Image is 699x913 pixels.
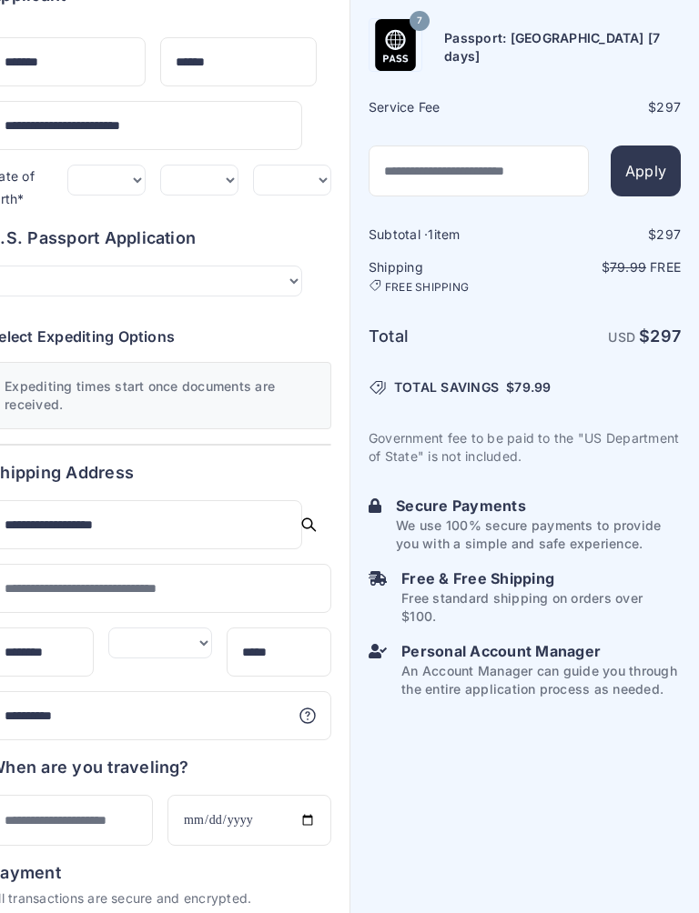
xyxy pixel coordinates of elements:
[401,589,681,626] p: Free standard shipping on orders over $100.
[656,226,681,242] span: 297
[369,429,681,466] p: Government fee to be paid to the "US Department of State" is not included.
[506,378,551,396] span: $
[650,259,681,275] span: Free
[369,258,523,295] h6: Shipping
[514,379,551,395] span: 79.99
[417,9,422,33] span: 7
[401,662,681,698] p: An Account Manager can guide you through the entire application process as needed.
[370,19,421,71] img: Product Name
[369,226,523,244] h6: Subtotal · item
[396,517,681,553] p: We use 100% secure payments to provide you with a simple and safe experience.
[369,324,523,349] h6: Total
[401,640,681,662] h6: Personal Account Manager
[527,98,682,116] div: $
[299,707,317,725] svg: More information
[428,226,433,242] span: 1
[396,495,681,517] h6: Secure Payments
[394,378,499,396] span: TOTAL SAVINGS
[369,98,523,116] h6: Service Fee
[444,29,681,65] h6: Passport: [GEOGRAPHIC_DATA] [7 days]
[527,258,682,276] p: $
[639,326,681,346] strong: $
[608,329,635,345] span: USD
[656,99,681,115] span: 297
[385,280,469,295] span: FREE SHIPPING
[610,259,646,275] span: 79.99
[611,145,681,196] button: Apply
[650,326,681,346] span: 297
[401,567,681,589] h6: Free & Free Shipping
[527,226,682,244] div: $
